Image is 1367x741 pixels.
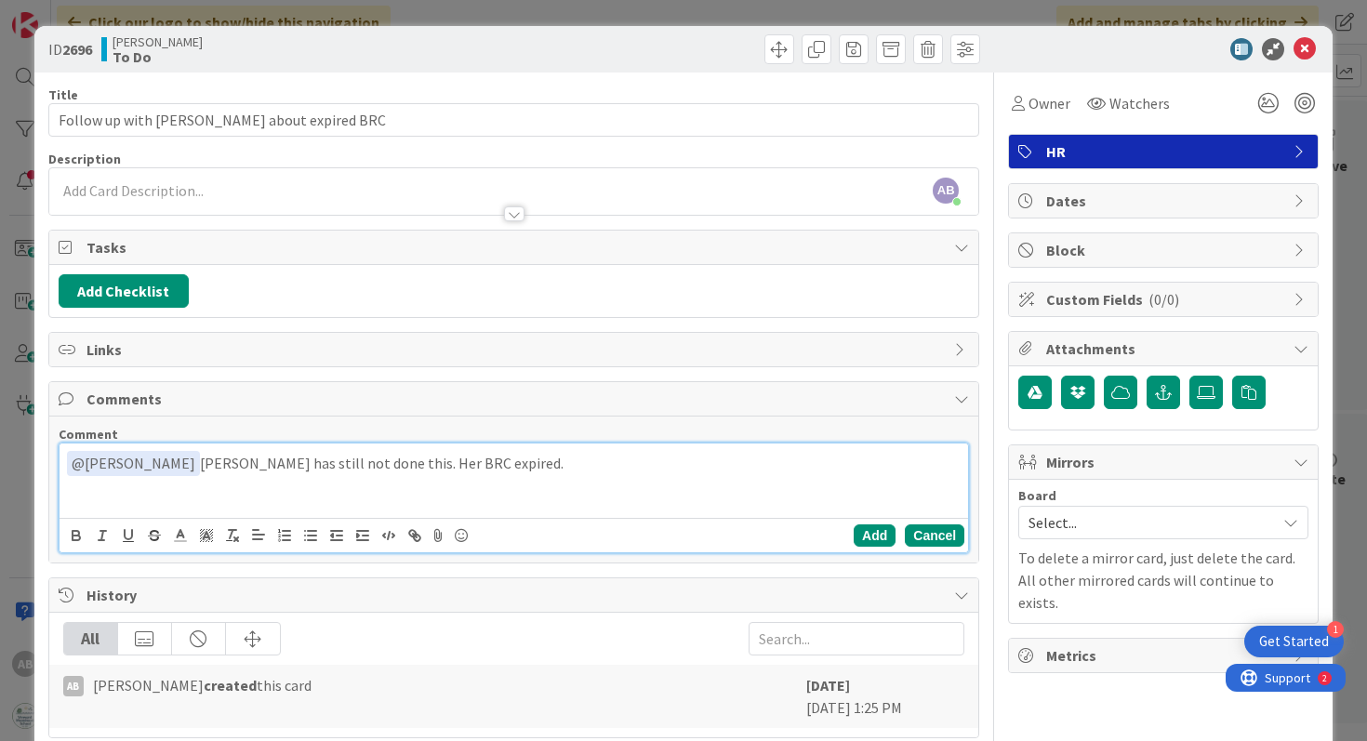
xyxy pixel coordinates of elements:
[933,178,959,204] span: AB
[1046,451,1284,473] span: Mirrors
[806,676,850,695] b: [DATE]
[93,674,312,696] span: [PERSON_NAME] this card
[1046,190,1284,212] span: Dates
[86,584,946,606] span: History
[1244,626,1344,657] div: Open Get Started checklist, remaining modules: 1
[1018,489,1056,502] span: Board
[72,454,195,472] span: [PERSON_NAME]
[39,3,85,25] span: Support
[1046,337,1284,360] span: Attachments
[59,274,189,308] button: Add Checklist
[86,388,946,410] span: Comments
[854,524,896,547] button: Add
[1029,92,1070,114] span: Owner
[67,451,962,476] p: [PERSON_NAME] has still not done this. Her BRC expired.
[204,676,257,695] b: created
[1148,290,1179,309] span: ( 0/0 )
[113,49,203,64] b: To Do
[1046,644,1284,667] span: Metrics
[48,86,78,103] label: Title
[63,676,84,696] div: AB
[113,34,203,49] span: [PERSON_NAME]
[48,103,980,137] input: type card name here...
[1046,140,1284,163] span: HR
[1046,239,1284,261] span: Block
[86,236,946,258] span: Tasks
[905,524,964,547] button: Cancel
[1259,632,1329,651] div: Get Started
[806,674,964,719] div: [DATE] 1:25 PM
[62,40,92,59] b: 2696
[1029,509,1267,536] span: Select...
[59,426,118,443] span: Comment
[1109,92,1170,114] span: Watchers
[749,622,964,655] input: Search...
[1046,288,1284,311] span: Custom Fields
[97,7,101,22] div: 2
[1018,547,1308,614] p: To delete a mirror card, just delete the card. All other mirrored cards will continue to exists.
[64,623,118,655] div: All
[72,454,85,472] span: @
[48,151,121,167] span: Description
[48,38,92,60] span: ID
[86,338,946,361] span: Links
[1327,621,1344,638] div: 1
